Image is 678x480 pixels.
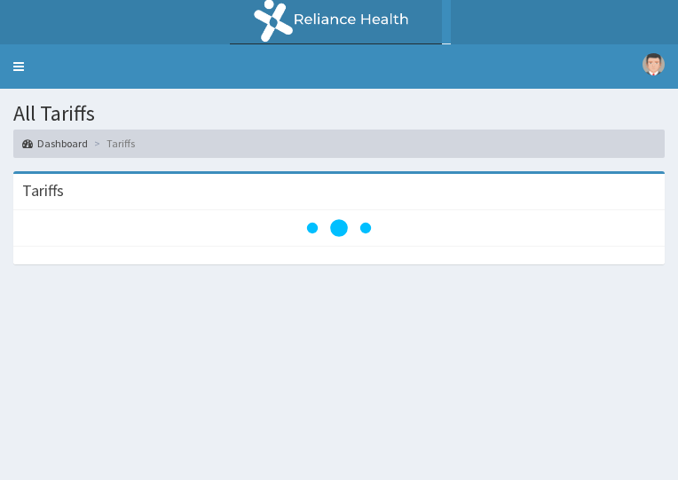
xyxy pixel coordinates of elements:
h1: All Tariffs [13,102,665,125]
svg: audio-loading [304,193,374,264]
h3: Tariffs [22,183,64,199]
li: Tariffs [90,136,135,151]
img: User Image [643,53,665,75]
a: Dashboard [22,136,88,151]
